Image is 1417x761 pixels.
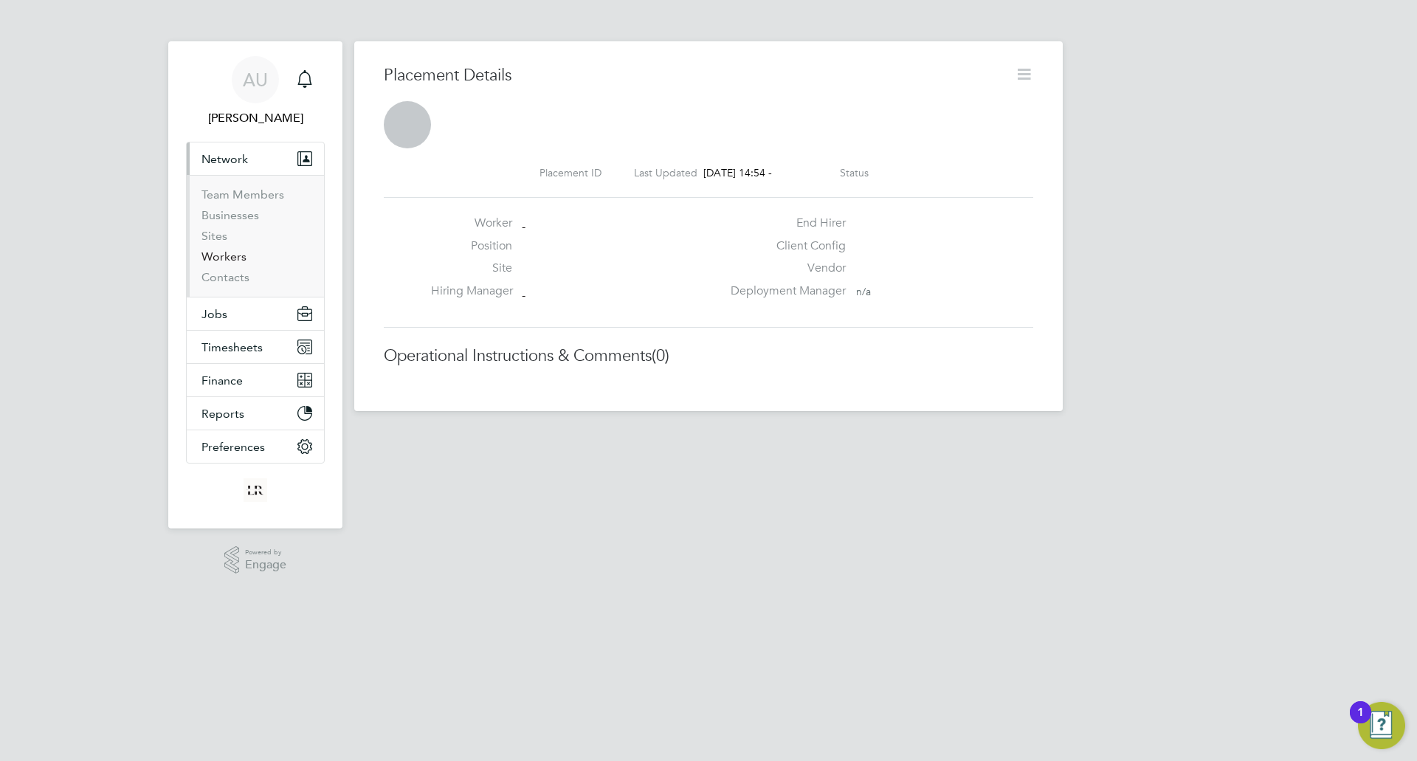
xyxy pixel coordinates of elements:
[186,478,325,502] a: Go to home page
[856,285,871,298] span: n/a
[722,261,846,276] label: Vendor
[187,397,324,430] button: Reports
[187,331,324,363] button: Timesheets
[245,559,286,571] span: Engage
[201,307,227,321] span: Jobs
[186,56,325,127] a: AU[PERSON_NAME]
[539,166,601,179] label: Placement ID
[187,364,324,396] button: Finance
[431,283,512,299] label: Hiring Manager
[201,152,248,166] span: Network
[722,238,846,254] label: Client Config
[431,261,512,276] label: Site
[201,340,263,354] span: Timesheets
[1358,702,1405,749] button: Open Resource Center, 1 new notification
[840,166,869,179] label: Status
[187,142,324,175] button: Network
[634,166,697,179] label: Last Updated
[187,430,324,463] button: Preferences
[244,478,267,502] img: loyalreliance-logo-retina.png
[1357,712,1364,731] div: 1
[431,216,512,231] label: Worker
[187,175,324,297] div: Network
[201,187,284,202] a: Team Members
[168,41,342,528] nav: Main navigation
[201,229,227,243] a: Sites
[201,440,265,454] span: Preferences
[384,65,1004,86] h3: Placement Details
[722,283,846,299] label: Deployment Manager
[201,270,249,284] a: Contacts
[652,345,669,365] span: (0)
[187,297,324,330] button: Jobs
[384,345,1033,367] h3: Operational Instructions & Comments
[224,546,287,574] a: Powered byEngage
[703,166,772,179] span: [DATE] 14:54 -
[201,407,244,421] span: Reports
[201,373,243,388] span: Finance
[201,249,246,264] a: Workers
[186,109,325,127] span: Azmat Ullah
[201,208,259,222] a: Businesses
[722,216,846,231] label: End Hirer
[243,70,268,89] span: AU
[431,238,512,254] label: Position
[245,546,286,559] span: Powered by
